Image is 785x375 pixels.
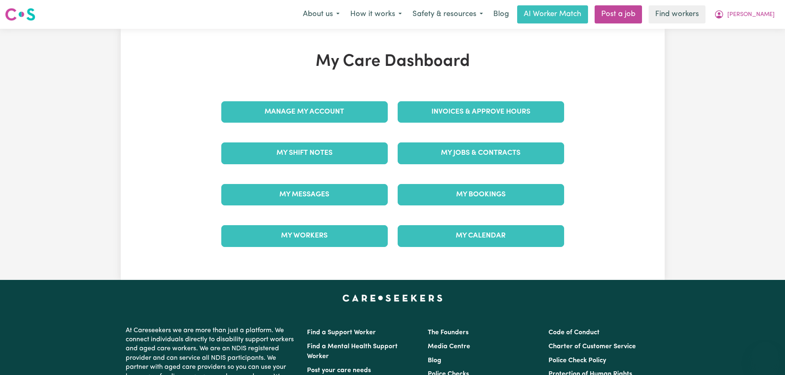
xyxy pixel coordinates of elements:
a: Find a Mental Health Support Worker [307,343,398,360]
a: My Messages [221,184,388,205]
a: My Jobs & Contracts [398,142,564,164]
a: Code of Conduct [548,329,600,336]
a: Media Centre [428,343,470,350]
a: My Bookings [398,184,564,205]
a: Charter of Customer Service [548,343,636,350]
a: Find a Support Worker [307,329,376,336]
iframe: Button to launch messaging window [752,342,778,368]
a: Post your care needs [307,367,371,374]
a: Police Check Policy [548,357,606,364]
img: Careseekers logo [5,7,35,22]
button: Safety & resources [407,6,488,23]
h1: My Care Dashboard [216,52,569,72]
a: AI Worker Match [517,5,588,23]
a: Invoices & Approve Hours [398,101,564,123]
a: Blog [488,5,514,23]
button: About us [298,6,345,23]
a: My Calendar [398,225,564,247]
button: My Account [709,6,780,23]
a: Careseekers home page [342,295,443,301]
a: Manage My Account [221,101,388,123]
a: My Workers [221,225,388,247]
a: Careseekers logo [5,5,35,24]
a: Find workers [649,5,705,23]
a: Blog [428,357,441,364]
a: Post a job [595,5,642,23]
a: The Founders [428,329,469,336]
button: How it works [345,6,407,23]
a: My Shift Notes [221,142,388,164]
span: [PERSON_NAME] [727,10,775,19]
